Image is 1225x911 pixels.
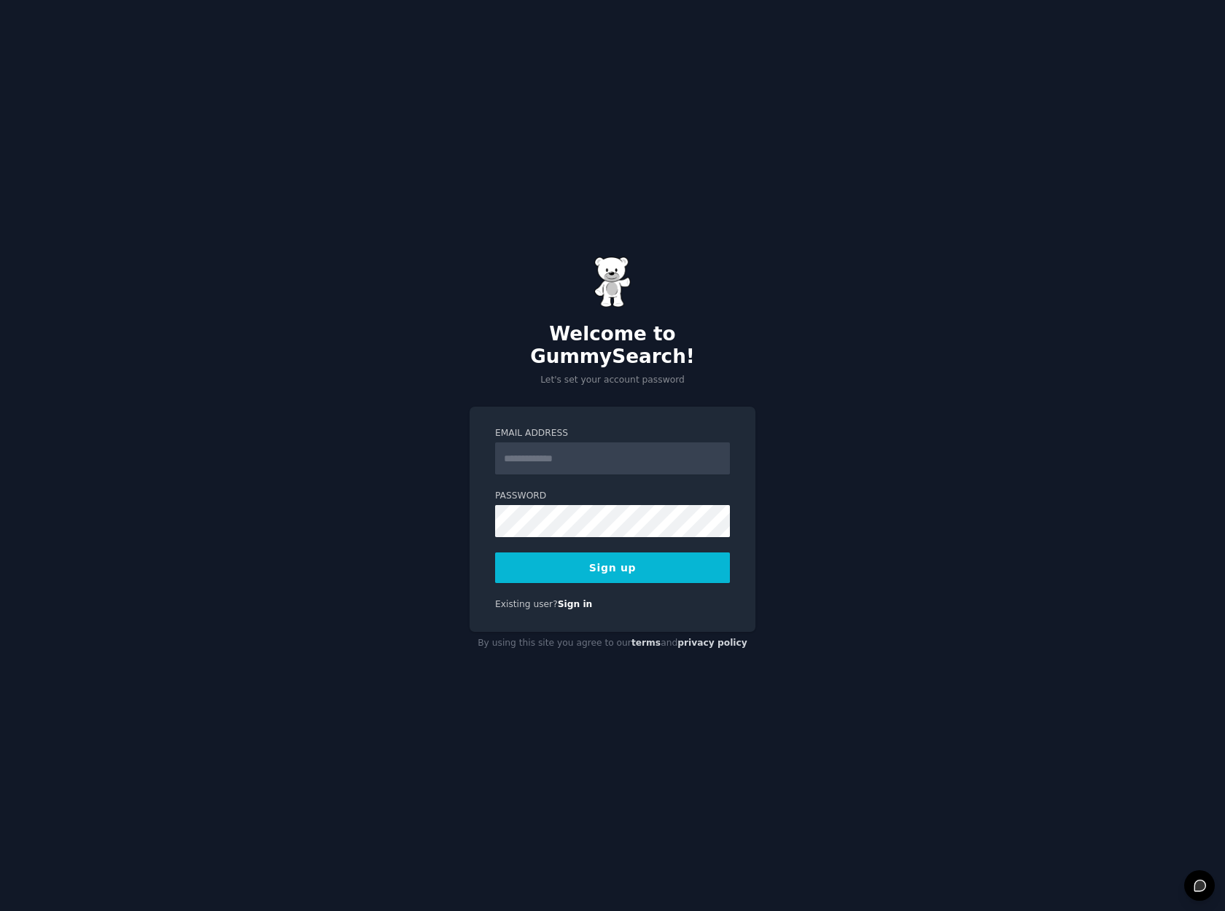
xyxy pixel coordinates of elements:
[677,638,747,648] a: privacy policy
[470,632,755,655] div: By using this site you agree to our and
[470,323,755,369] h2: Welcome to GummySearch!
[594,257,631,308] img: Gummy Bear
[470,374,755,387] p: Let's set your account password
[495,427,730,440] label: Email Address
[558,599,593,609] a: Sign in
[631,638,661,648] a: terms
[495,490,730,503] label: Password
[495,599,558,609] span: Existing user?
[495,552,730,583] button: Sign up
